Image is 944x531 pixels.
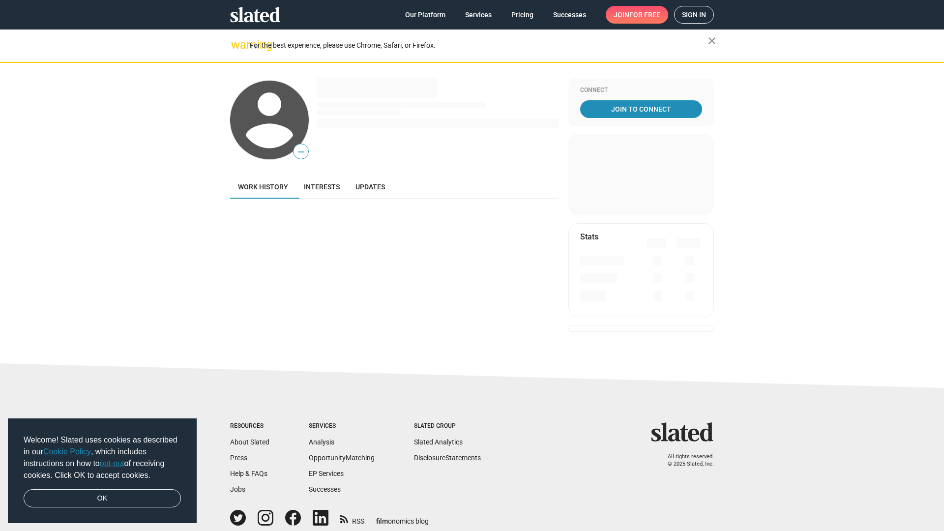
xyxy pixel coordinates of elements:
[231,39,243,51] mat-icon: warning
[355,183,385,191] span: Updates
[629,6,660,24] span: for free
[545,6,594,24] a: Successes
[230,422,269,430] div: Resources
[230,438,269,446] a: About Slated
[24,489,181,508] a: dismiss cookie message
[309,470,344,477] a: EP Services
[582,100,700,118] span: Join To Connect
[606,6,668,24] a: Joinfor free
[230,454,247,462] a: Press
[230,485,245,493] a: Jobs
[376,517,388,525] span: film
[294,146,308,158] span: —
[405,6,445,24] span: Our Platform
[309,438,334,446] a: Analysis
[230,175,296,199] a: Work history
[309,454,375,462] a: OpportunityMatching
[397,6,453,24] a: Our Platform
[376,509,429,526] a: filmonomics blog
[238,183,288,191] span: Work history
[614,6,660,24] span: Join
[414,422,481,430] div: Slated Group
[503,6,541,24] a: Pricing
[580,100,702,118] a: Join To Connect
[296,175,348,199] a: Interests
[309,485,341,493] a: Successes
[348,175,393,199] a: Updates
[24,434,181,481] span: Welcome! Slated uses cookies as described in our , which includes instructions on how to of recei...
[8,418,197,524] div: cookieconsent
[706,35,718,47] mat-icon: close
[309,422,375,430] div: Services
[465,6,492,24] span: Services
[230,470,267,477] a: Help & FAQs
[414,454,481,462] a: DisclosureStatements
[657,453,714,468] p: All rights reserved. © 2025 Slated, Inc.
[43,447,91,456] a: Cookie Policy
[511,6,533,24] span: Pricing
[580,87,702,94] div: Connect
[553,6,586,24] span: Successes
[250,39,708,52] div: For the best experience, please use Chrome, Safari, or Firefox.
[304,183,340,191] span: Interests
[580,232,598,242] mat-card-title: Stats
[457,6,500,24] a: Services
[682,6,706,23] span: Sign in
[340,511,364,526] a: RSS
[100,459,124,468] a: opt-out
[414,438,463,446] a: Slated Analytics
[674,6,714,24] a: Sign in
